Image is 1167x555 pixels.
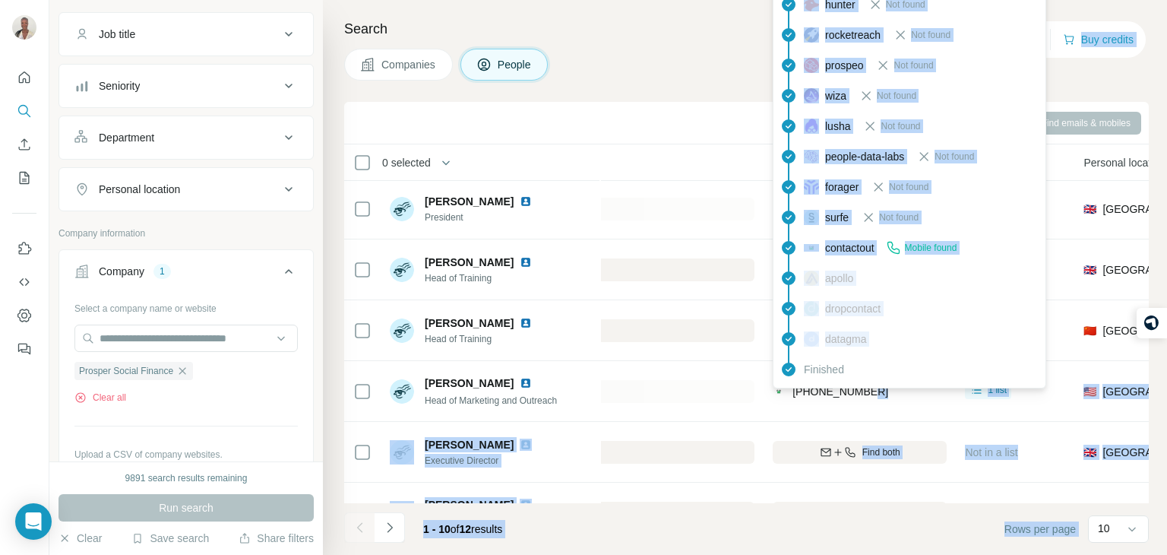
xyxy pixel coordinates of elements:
[825,210,849,225] span: surfe
[520,439,532,451] img: LinkedIn logo
[773,384,785,399] img: provider contactout logo
[825,271,853,286] span: apollo
[425,194,514,209] span: [PERSON_NAME]
[1063,29,1134,50] button: Buy credits
[862,446,900,459] span: Find both
[390,319,414,343] img: Avatar
[423,523,451,535] span: 1 - 10
[893,59,933,72] span: Not found
[773,502,947,525] button: Find both
[825,240,874,255] span: contactout
[12,131,36,158] button: Enrich CSV
[390,440,414,465] img: Avatar
[881,119,920,133] span: Not found
[74,448,298,461] p: Upload a CSV of company websites.
[804,244,819,252] img: provider contactout logo
[825,179,859,195] span: forager
[804,301,819,316] img: provider dropcontact logo
[239,531,314,546] button: Share filters
[390,379,414,404] img: Avatar
[153,265,171,278] div: 1
[59,68,313,104] button: Seniority
[425,332,550,346] span: Head of Training
[390,197,414,221] img: Avatar
[825,149,904,164] span: people-data-labs
[1083,262,1096,277] span: 🇬🇧
[460,523,472,535] span: 12
[1004,522,1076,537] span: Rows per page
[804,27,819,43] img: provider rocketreach logo
[382,155,431,170] span: 0 selected
[390,258,414,282] img: Avatar
[425,255,514,270] span: [PERSON_NAME]
[12,302,36,329] button: Dashboard
[1083,445,1096,460] span: 🇬🇧
[99,27,135,42] div: Job title
[879,211,919,224] span: Not found
[79,364,173,378] span: Prosper Social Finance
[344,18,1149,40] h4: Search
[15,503,52,540] div: Open Intercom Messenger
[12,15,36,40] img: Avatar
[425,271,550,285] span: Head of Training
[1083,323,1096,338] span: 🇨🇳
[381,57,437,72] span: Companies
[99,78,140,94] div: Seniority
[804,119,819,134] img: provider lusha logo
[59,171,313,208] button: Personal location
[804,150,819,163] img: provider people-data-labs logo
[804,88,819,103] img: provider wiza logo
[804,210,819,225] img: provider surfe logo
[825,119,850,134] span: lusha
[99,130,154,145] div: Department
[804,271,819,286] img: provider apollo logo
[131,531,209,546] button: Save search
[425,454,550,468] span: Executive Director
[425,437,514,452] span: [PERSON_NAME]
[425,211,550,224] span: President
[792,385,888,398] span: [PHONE_NUMBER]
[825,331,866,347] span: datagma
[520,317,532,329] img: LinkedIn logo
[1098,521,1110,536] p: 10
[520,256,532,268] img: LinkedIn logo
[12,268,36,296] button: Use Surfe API
[125,471,248,485] div: 9891 search results remaining
[804,362,844,377] span: Finished
[425,376,514,391] span: [PERSON_NAME]
[425,316,514,331] span: [PERSON_NAME]
[12,164,36,192] button: My lists
[1083,155,1165,170] span: Personal location
[804,331,819,347] img: provider datagma logo
[12,64,36,91] button: Quick start
[520,499,532,511] img: LinkedIn logo
[423,523,502,535] span: results
[59,227,314,240] p: Company information
[390,501,414,525] img: Avatar
[425,497,514,512] span: [PERSON_NAME]
[12,235,36,262] button: Use Surfe on LinkedIn
[911,28,950,42] span: Not found
[988,383,1007,397] span: 1 list
[825,58,864,73] span: prospeo
[889,180,928,194] span: Not found
[59,531,102,546] button: Clear
[1083,201,1096,217] span: 🇬🇧
[520,195,532,208] img: LinkedIn logo
[99,264,144,279] div: Company
[375,512,405,543] button: Navigate to next page
[1083,384,1096,399] span: 🇺🇸
[935,150,974,163] span: Not found
[99,182,180,197] div: Personal location
[74,296,298,316] div: Select a company name or website
[59,16,313,52] button: Job title
[804,58,819,73] img: provider prospeo logo
[12,97,36,125] button: Search
[773,441,947,464] button: Find both
[498,57,533,72] span: People
[804,179,819,195] img: provider forager logo
[74,391,126,404] button: Clear all
[965,446,1017,458] span: Not in a list
[520,377,532,389] img: LinkedIn logo
[451,523,460,535] span: of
